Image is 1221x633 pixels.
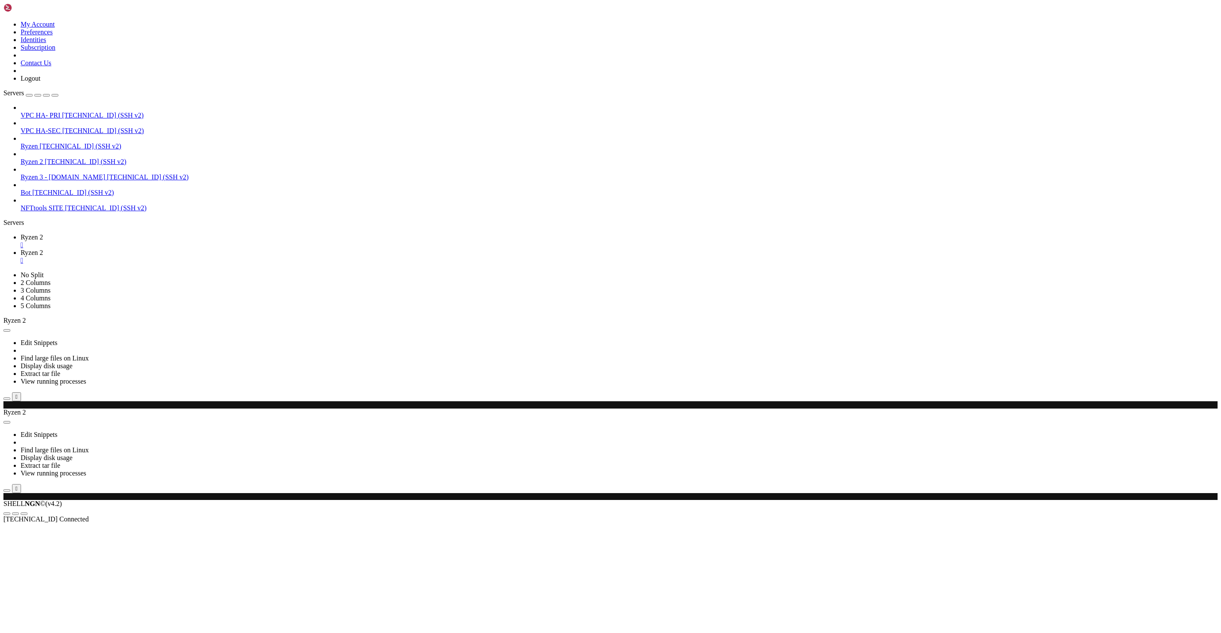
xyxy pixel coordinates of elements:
[62,112,143,119] span: [TECHNICAL_ID] (SSH v2)
[21,142,38,150] span: Ryzen
[21,173,105,181] span: Ryzen 3 - [DOMAIN_NAME]
[21,127,1218,135] a: VPC HA-SEC [TECHNICAL_ID] (SSH v2)
[21,197,1218,212] li: NFTtools SITE [TECHNICAL_ID] (SSH v2)
[21,158,43,165] span: Ryzen 2
[21,362,73,370] a: Display disk usage
[21,233,1218,249] a: Ryzen 2
[21,204,1218,212] a: NFTtools SITE [TECHNICAL_ID] (SSH v2)
[21,104,1218,119] li: VPC HA- PRI [TECHNICAL_ID] (SSH v2)
[21,249,43,256] span: Ryzen 2
[21,339,58,346] a: Edit Snippets
[21,28,53,36] a: Preferences
[65,204,146,212] span: [TECHNICAL_ID] (SSH v2)
[21,241,1218,249] a: 
[21,302,51,309] a: 5 Columns
[62,127,144,134] span: [TECHNICAL_ID] (SSH v2)
[21,75,40,82] a: Logout
[21,21,55,28] a: My Account
[3,219,1218,227] div: Servers
[21,173,1218,181] a: Ryzen 3 - [DOMAIN_NAME] [TECHNICAL_ID] (SSH v2)
[21,257,1218,264] a: 
[12,392,21,401] button: 
[21,44,55,51] a: Subscription
[21,59,52,67] a: Contact Us
[21,127,61,134] span: VPC HA-SEC
[21,112,1218,119] a: VPC HA- PRI [TECHNICAL_ID] (SSH v2)
[21,181,1218,197] li: Bot [TECHNICAL_ID] (SSH v2)
[15,394,18,400] div: 
[21,378,86,385] a: View running processes
[107,173,188,181] span: [TECHNICAL_ID] (SSH v2)
[21,189,1218,197] a: Bot [TECHNICAL_ID] (SSH v2)
[21,370,60,377] a: Extract tar file
[21,287,51,294] a: 3 Columns
[21,233,43,241] span: Ryzen 2
[21,189,30,196] span: Bot
[3,3,53,12] img: Shellngn
[3,89,58,97] a: Servers
[21,271,44,279] a: No Split
[21,249,1218,264] a: Ryzen 2
[21,119,1218,135] li: VPC HA-SEC [TECHNICAL_ID] (SSH v2)
[32,189,114,196] span: [TECHNICAL_ID] (SSH v2)
[21,150,1218,166] li: Ryzen 2 [TECHNICAL_ID] (SSH v2)
[21,36,46,43] a: Identities
[45,158,126,165] span: [TECHNICAL_ID] (SSH v2)
[21,112,60,119] span: VPC HA- PRI
[39,142,121,150] span: [TECHNICAL_ID] (SSH v2)
[21,142,1218,150] a: Ryzen [TECHNICAL_ID] (SSH v2)
[21,135,1218,150] li: Ryzen [TECHNICAL_ID] (SSH v2)
[3,317,26,324] span: Ryzen 2
[21,158,1218,166] a: Ryzen 2 [TECHNICAL_ID] (SSH v2)
[3,89,24,97] span: Servers
[21,204,63,212] span: NFTtools SITE
[21,166,1218,181] li: Ryzen 3 - [DOMAIN_NAME] [TECHNICAL_ID] (SSH v2)
[21,294,51,302] a: 4 Columns
[21,279,51,286] a: 2 Columns
[21,354,89,362] a: Find large files on Linux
